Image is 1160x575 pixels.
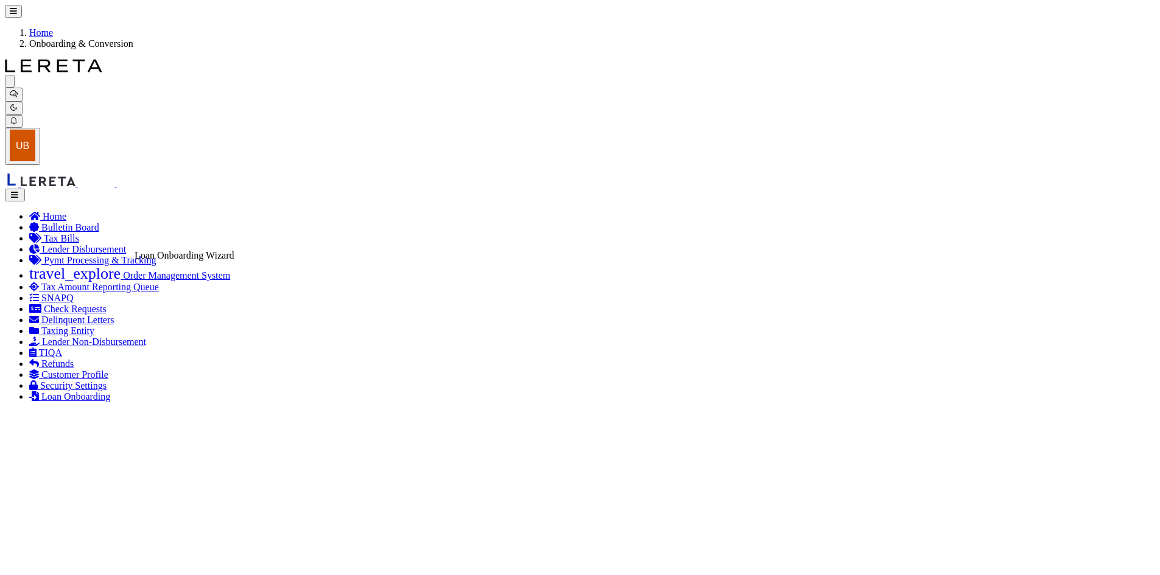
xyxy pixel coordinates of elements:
a: Pymt Processing & Tracking [29,255,156,265]
span: Order Management System [123,270,230,281]
span: Check Requests [44,304,107,314]
a: Refunds [29,358,74,369]
span: Tax Amount Reporting Queue [41,282,159,292]
a: Lender Disbursement [29,244,126,254]
img: logo-dark.svg [5,59,102,72]
span: Refunds [41,358,74,369]
span: Home [43,211,66,221]
span: Taxing Entity [41,326,94,336]
li: Onboarding & Conversion [29,38,1155,49]
span: Security Settings [40,380,107,391]
a: Customer Profile [29,369,108,380]
span: SNAPQ [41,293,73,303]
a: SNAPQ [29,293,73,303]
span: Delinquent Letters [41,315,114,325]
span: Lender Disbursement [42,244,126,254]
a: Home [29,27,53,38]
a: Delinquent Letters [29,315,114,325]
a: Home [29,211,66,221]
span: Pymt Processing & Tracking [44,255,156,265]
a: travel_explore Order Management System [29,270,230,281]
a: Tax Bills [29,233,79,243]
i: travel_explore [29,266,121,282]
img: logo-light.svg [105,59,202,72]
span: TIQA [39,347,62,358]
a: Security Settings [29,380,107,391]
a: Lender Non-Disbursement [29,336,146,347]
div: Loan Onboarding Wizard [135,250,234,261]
span: Lender Non-Disbursement [42,336,146,347]
span: Loan Onboarding [41,391,110,402]
span: Tax Bills [44,233,79,243]
a: TIQA [29,347,62,358]
a: Taxing Entity [29,326,94,336]
a: Tax Amount Reporting Queue [29,282,159,292]
a: Bulletin Board [29,222,99,232]
span: Bulletin Board [41,222,99,232]
a: Check Requests [29,304,107,314]
img: svg+xml;base64,PHN2ZyB4bWxucz0iaHR0cDovL3d3dy53My5vcmcvMjAwMC9zdmciIHBvaW50ZXItZXZlbnRzPSJub25lIi... [10,130,35,161]
span: Customer Profile [41,369,108,380]
a: Loan Onboarding [29,391,110,402]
